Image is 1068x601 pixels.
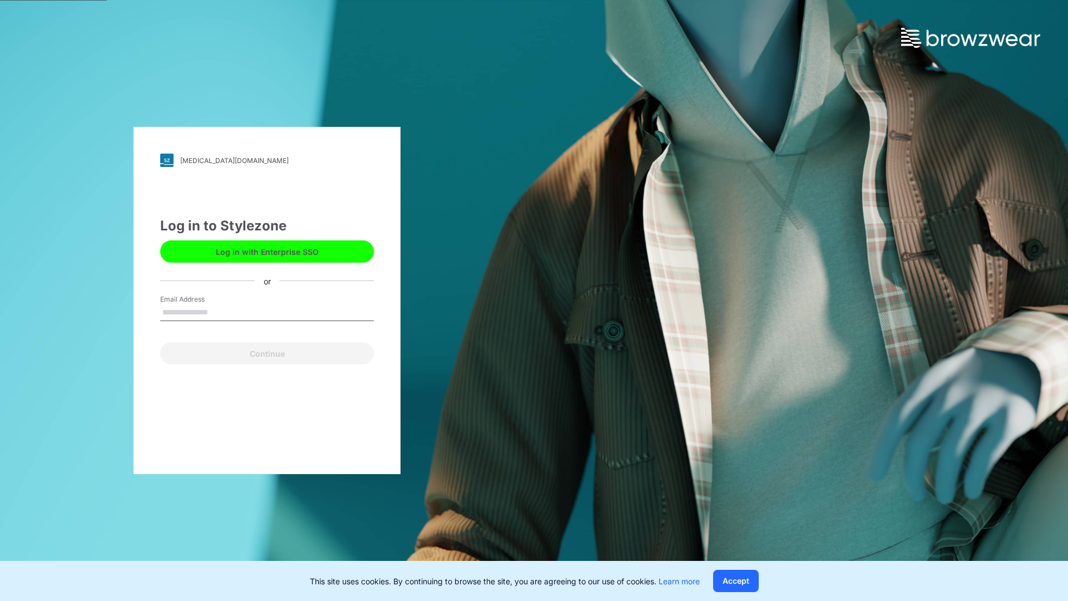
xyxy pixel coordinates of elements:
[901,28,1040,48] img: browzwear-logo.73288ffb.svg
[160,216,374,236] div: Log in to Stylezone
[160,154,374,167] a: [MEDICAL_DATA][DOMAIN_NAME]
[160,240,374,263] button: Log in with Enterprise SSO
[160,154,174,167] img: svg+xml;base64,PHN2ZyB3aWR0aD0iMjgiIGhlaWdodD0iMjgiIHZpZXdCb3g9IjAgMCAyOCAyOCIgZmlsbD0ibm9uZSIgeG...
[180,156,289,165] div: [MEDICAL_DATA][DOMAIN_NAME]
[659,577,700,586] a: Learn more
[255,275,280,287] div: or
[160,294,238,304] label: Email Address
[310,575,700,587] p: This site uses cookies. By continuing to browse the site, you are agreeing to our use of cookies.
[713,570,759,592] button: Accept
